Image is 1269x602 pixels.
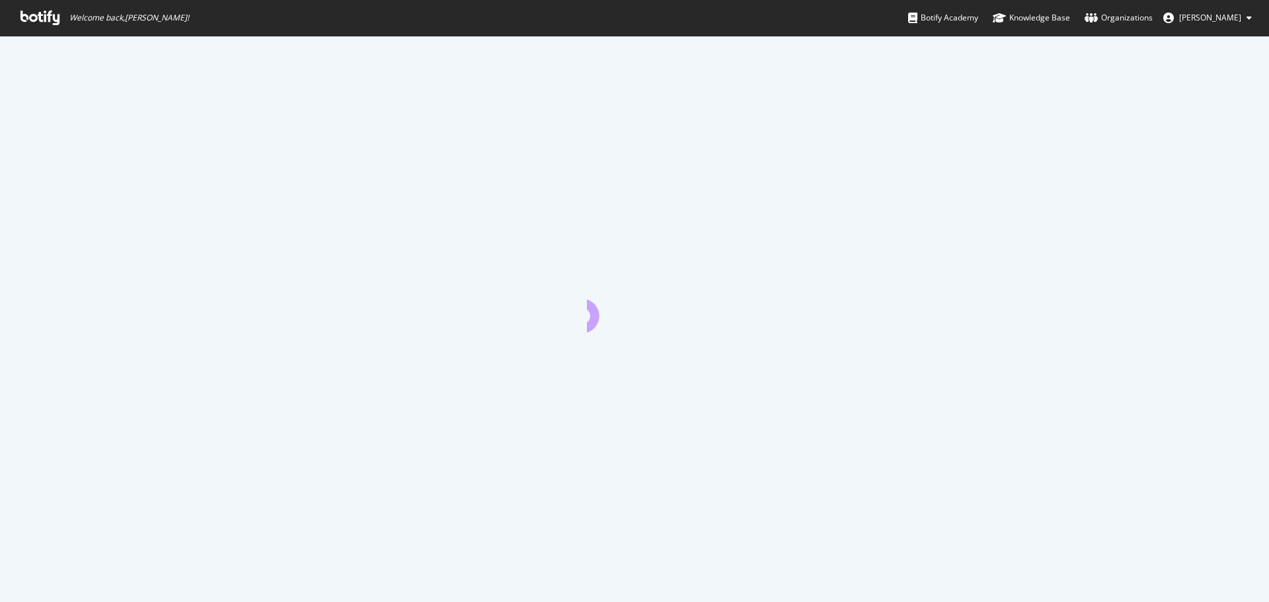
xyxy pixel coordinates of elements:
[587,285,682,332] div: animation
[1153,7,1262,28] button: [PERSON_NAME]
[993,11,1070,24] div: Knowledge Base
[1085,11,1153,24] div: Organizations
[69,13,189,23] span: Welcome back, [PERSON_NAME] !
[908,11,978,24] div: Botify Academy
[1179,12,1241,23] span: Laetitia Torrelli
